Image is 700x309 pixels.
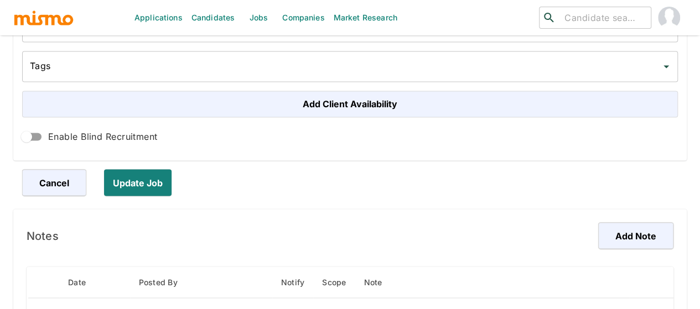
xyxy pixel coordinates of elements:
[598,222,673,249] button: Add Note
[355,266,629,298] th: Note
[104,169,172,196] button: Update Job
[560,10,646,25] input: Candidate search
[48,129,158,144] span: Enable Blind Recruitment
[272,266,314,298] th: Notify
[27,227,59,244] h6: Notes
[22,91,678,117] button: Add Client Availability
[59,266,130,298] th: Date
[313,266,355,298] th: Scope
[13,9,74,26] img: logo
[658,59,674,74] button: Open
[658,7,680,29] img: Maia Reyes
[130,266,272,298] th: Posted By
[22,169,86,196] button: Cancel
